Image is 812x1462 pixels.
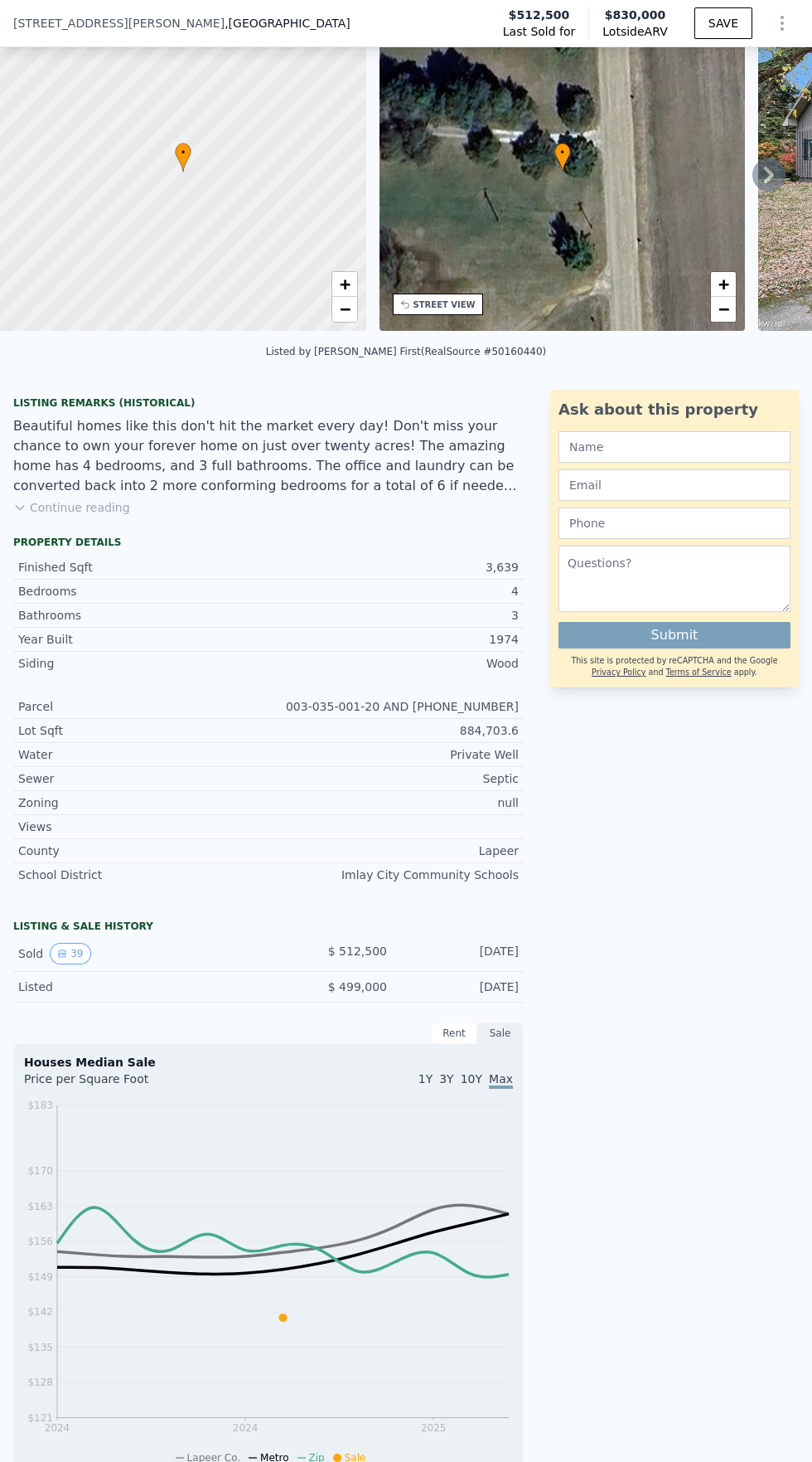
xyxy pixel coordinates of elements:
[592,668,645,677] a: Privacy Policy
[554,143,571,172] div: •
[477,1022,524,1044] div: Sale
[439,1072,453,1086] span: 3Y
[268,631,519,648] div: 1974
[13,416,524,496] div: Beautiful homes like this don't hit the market every day! Don't miss your chance to own your fore...
[27,1100,53,1111] tspan: $183
[18,722,268,739] div: Lot Sqft
[268,746,519,763] div: Private Well
[554,145,571,160] span: •
[558,431,790,463] input: Name
[13,15,225,32] span: [STREET_ADDRESS][PERSON_NAME]
[268,559,519,576] div: 3,639
[27,1306,53,1318] tspan: $142
[666,668,732,677] a: Terms of Service
[18,559,268,576] div: Finished Sqft
[27,1236,53,1247] tspan: $156
[18,843,268,859] div: County
[24,1071,268,1097] div: Price per Square Foot
[18,979,255,995] div: Listed
[694,7,752,39] button: SAVE
[339,299,350,319] span: −
[27,1412,53,1424] tspan: $121
[175,143,191,172] div: •
[50,943,90,964] button: View historical data
[27,1342,53,1353] tspan: $135
[18,746,268,763] div: Water
[558,655,790,679] div: This site is protected by reCAPTCHA and the Google and apply.
[268,867,519,883] div: Imlay City Community Schools
[400,943,519,964] div: [DATE]
[602,23,667,40] span: Lotside ARV
[766,7,799,40] button: Show Options
[13,499,130,516] button: Continue reading
[268,722,519,739] div: 884,703.6
[268,607,519,624] div: 3
[431,1022,477,1044] div: Rent
[558,622,790,648] button: Submit
[27,1165,53,1177] tspan: $170
[421,1422,447,1434] tspan: 2025
[268,583,519,600] div: 4
[461,1072,482,1086] span: 10Y
[503,23,576,40] span: Last Sold for
[400,979,519,995] div: [DATE]
[18,631,268,648] div: Year Built
[605,8,666,22] span: $830,000
[18,794,268,811] div: Zoning
[13,396,524,410] div: Listing Remarks (Historical)
[268,698,519,715] div: 003-035-001-20 AND [PHONE_NUMBER]
[328,945,387,958] span: $ 512,500
[18,770,268,787] div: Sewer
[13,920,524,936] div: LISTING & SALE HISTORY
[489,1072,513,1089] span: Max
[268,655,519,672] div: Wood
[18,698,268,715] div: Parcel
[27,1271,53,1283] tspan: $149
[328,980,387,993] span: $ 499,000
[718,274,729,294] span: +
[711,297,736,322] a: Zoom out
[339,274,350,294] span: +
[332,297,357,322] a: Zoom out
[175,145,191,160] span: •
[332,272,357,297] a: Zoom in
[18,943,255,964] div: Sold
[418,1072,433,1086] span: 1Y
[18,607,268,624] div: Bathrooms
[558,469,790,501] input: Email
[18,818,268,835] div: Views
[268,770,519,787] div: Septic
[509,7,570,23] span: $512,500
[18,583,268,600] div: Bedrooms
[27,1377,53,1388] tspan: $128
[268,843,519,859] div: Lapeer
[266,346,546,357] div: Listed by [PERSON_NAME] First (RealSource #50160440)
[718,299,729,319] span: −
[558,508,790,539] input: Phone
[45,1422,70,1434] tspan: 2024
[24,1054,513,1071] div: Houses Median Sale
[558,398,790,421] div: Ask about this property
[18,867,268,883] div: School District
[27,1201,53,1212] tspan: $163
[711,272,736,297] a: Zoom in
[233,1422,259,1434] tspan: 2024
[225,15,350,32] span: , [GEOGRAPHIC_DATA]
[413,299,476,311] div: STREET VIEW
[18,655,268,672] div: Siding
[268,794,519,811] div: null
[13,536,524,549] div: Property details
